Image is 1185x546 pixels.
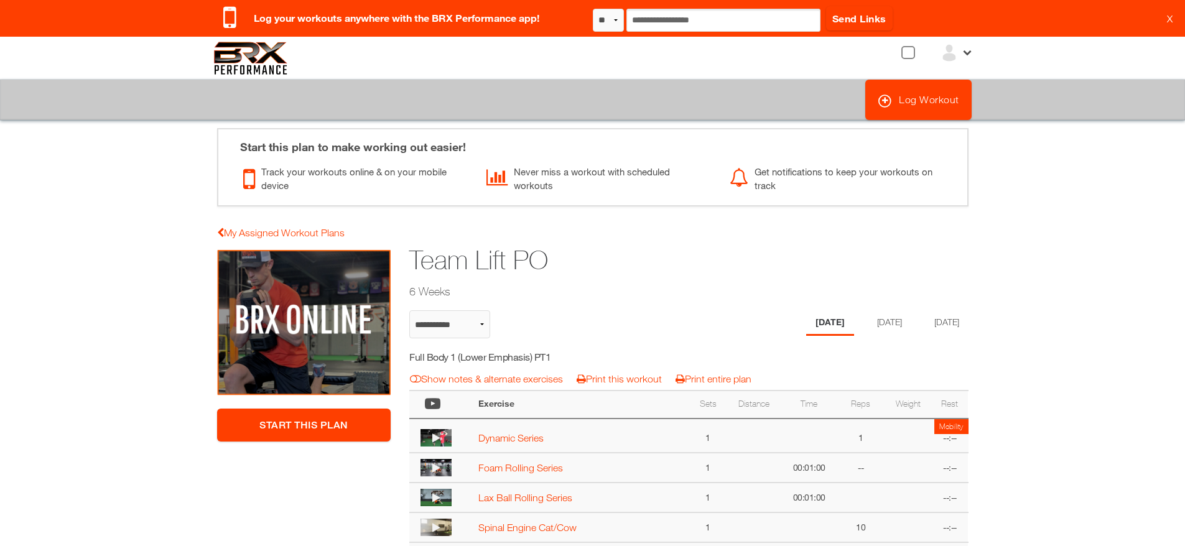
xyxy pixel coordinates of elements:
[690,483,727,512] td: 1
[409,242,872,279] h1: Team Lift PO
[781,391,837,419] th: Time
[421,459,452,476] img: thumbnail.png
[421,489,452,506] img: thumbnail.png
[214,42,288,75] img: 6f7da32581c89ca25d665dc3aae533e4f14fe3ef_original.svg
[421,519,452,536] img: thumbnail.png
[837,512,885,542] td: 10
[931,483,968,512] td: --:--
[409,350,631,364] h5: Full Body 1 (Lower Emphasis) PT1
[228,129,958,155] div: Start this plan to make working out easier!
[577,373,662,384] a: Print this workout
[217,249,391,396] img: Team Lift PO
[865,80,972,120] a: Log Workout
[934,419,969,434] td: Mobility
[676,373,751,384] a: Print entire plan
[826,6,893,30] a: Send Links
[837,419,885,453] td: 1
[217,409,391,442] a: Start This Plan
[806,310,854,336] li: Day 1
[931,512,968,542] td: --:--
[478,462,563,473] a: Foam Rolling Series
[409,284,872,299] h2: 6 Weeks
[478,522,577,533] a: Spinal Engine Cat/Cow
[1167,12,1173,25] a: X
[931,391,968,419] th: Rest
[421,429,452,447] img: thumbnail.png
[931,453,968,483] td: --:--
[837,391,885,419] th: Reps
[478,492,572,503] a: Lax Ball Rolling Series
[690,419,727,453] td: 1
[925,310,969,336] li: Day 3
[837,453,885,483] td: --
[868,310,911,336] li: Day 2
[885,391,931,419] th: Weight
[472,391,690,419] th: Exercise
[730,162,954,193] div: Get notifications to keep your workouts on track
[727,391,781,419] th: Distance
[410,373,563,384] a: Show notes & alternate exercises
[940,44,959,62] img: ex-default-user.svg
[486,162,711,193] div: Never miss a workout with scheduled workouts
[690,391,727,419] th: Sets
[781,453,837,483] td: 00:01:00
[931,419,968,453] td: --:--
[690,512,727,542] td: 1
[478,432,544,443] a: Dynamic Series
[243,162,468,193] div: Track your workouts online & on your mobile device
[690,453,727,483] td: 1
[217,227,345,238] a: My Assigned Workout Plans
[781,483,837,512] td: 00:01:00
